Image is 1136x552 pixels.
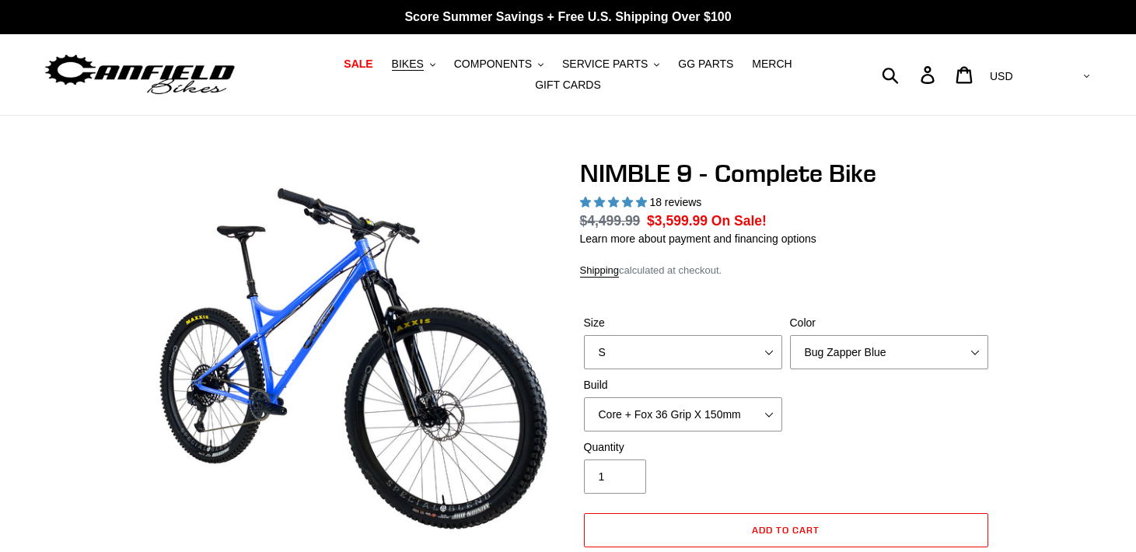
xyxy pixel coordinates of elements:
label: Color [790,315,988,331]
a: Shipping [580,264,620,278]
span: On Sale! [711,211,767,231]
button: COMPONENTS [446,54,551,75]
label: Build [584,377,782,393]
span: 18 reviews [649,196,701,208]
s: $4,499.99 [580,213,641,229]
span: SERVICE PARTS [562,58,648,71]
span: MERCH [752,58,792,71]
span: BIKES [392,58,424,71]
input: Search [890,58,930,92]
span: GG PARTS [678,58,733,71]
span: COMPONENTS [454,58,532,71]
button: SERVICE PARTS [554,54,667,75]
img: Canfield Bikes [43,51,237,100]
a: SALE [336,54,380,75]
button: BIKES [384,54,443,75]
span: GIFT CARDS [535,79,601,92]
span: SALE [344,58,372,71]
h1: NIMBLE 9 - Complete Bike [580,159,992,188]
a: MERCH [744,54,799,75]
span: Add to cart [752,524,820,536]
label: Quantity [584,439,782,456]
label: Size [584,315,782,331]
a: GG PARTS [670,54,741,75]
span: 4.89 stars [580,196,650,208]
button: Add to cart [584,513,988,547]
div: calculated at checkout. [580,263,992,278]
a: Learn more about payment and financing options [580,232,816,245]
a: GIFT CARDS [527,75,609,96]
span: $3,599.99 [647,213,708,229]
